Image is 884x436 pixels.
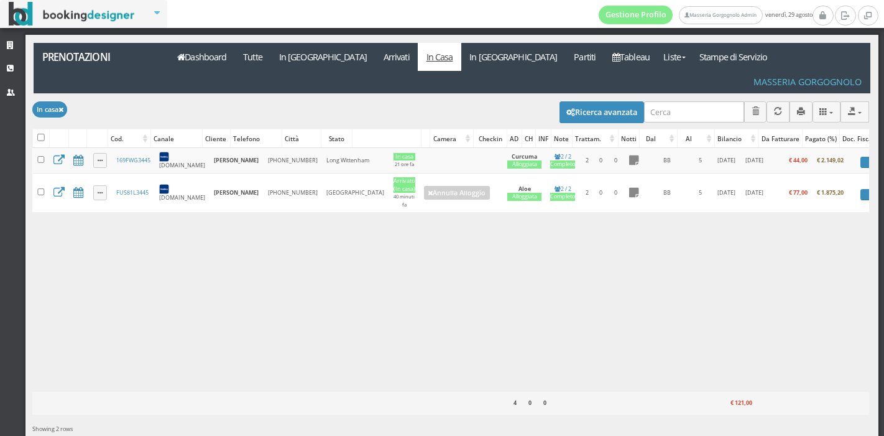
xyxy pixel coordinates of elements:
[461,43,566,71] a: In [GEOGRAPHIC_DATA]
[418,43,461,71] a: In Casa
[640,130,677,147] div: Dal
[32,425,73,433] span: Showing 2 rows
[430,130,472,147] div: Camera
[599,6,673,24] a: Gestione Profilo
[741,148,768,174] td: [DATE]
[551,130,571,147] div: Note
[678,130,714,147] div: Al
[322,148,389,174] td: Long Wittenham
[9,2,135,26] img: BookingDesigner.com
[711,174,741,213] td: [DATE]
[528,399,532,407] b: 0
[753,77,862,87] h4: Masseria Gorgognolo
[116,156,150,164] a: 169FWG3445
[817,156,844,164] b: € 2.149,02
[322,174,389,213] td: [GEOGRAPHIC_DATA]
[594,148,608,174] td: 0
[270,43,375,71] a: In [GEOGRAPHIC_DATA]
[594,174,608,213] td: 0
[566,43,604,71] a: Partiti
[512,152,537,160] b: Curcuma
[264,174,322,213] td: [PHONE_NUMBER]
[767,101,790,122] button: Aggiorna
[840,101,869,122] button: Export
[507,130,521,147] div: AD
[789,188,808,197] b: € 77,00
[235,43,271,71] a: Tutte
[580,148,594,174] td: 2
[580,174,594,213] td: 2
[644,148,690,174] td: BB
[711,148,741,174] td: [DATE]
[394,153,415,161] div: In casa
[518,185,531,193] b: Aloe
[644,101,744,122] input: Cerca
[690,174,711,213] td: 5
[522,130,536,147] div: CH
[214,156,259,164] b: [PERSON_NAME]
[155,148,209,174] td: [DOMAIN_NAME]
[759,130,802,147] div: Da Fatturare
[159,152,169,162] img: 7STAjs-WNfZHmYllyLag4gdhmHm8JrbmzVrznejwAeLEbpu0yDt-GlJaDipzXAZBN18=w300
[282,130,321,147] div: Città
[741,174,768,213] td: [DATE]
[513,399,517,407] b: 4
[231,130,281,147] div: Telefono
[559,101,644,123] button: Ricerca avanzata
[817,188,844,197] b: € 1.875,20
[214,188,259,197] b: [PERSON_NAME]
[151,130,202,147] div: Canale
[803,130,839,147] div: Pagato (%)
[550,185,575,202] a: 2 / 2Completo
[690,148,711,174] td: 5
[658,43,691,71] a: Liste
[550,160,575,169] div: Completo
[679,6,762,24] a: Masseria Gorgognolo Admin
[34,43,162,71] a: Prenotazioni
[550,193,575,201] div: Completo
[644,174,690,213] td: BB
[715,130,758,147] div: Bilancio
[619,130,639,147] div: Notti
[321,130,352,147] div: Stato
[608,174,624,213] td: 0
[32,101,67,117] button: In casa
[155,174,209,213] td: [DOMAIN_NAME]
[169,43,235,71] a: Dashboard
[711,396,755,412] div: € 121,00
[395,161,414,167] small: 21 ore fa
[550,152,575,169] a: 2 / 2Completo
[375,43,418,71] a: Arrivati
[599,6,813,24] span: venerdì, 29 agosto
[507,160,541,169] div: Alloggiata
[543,399,546,407] b: 0
[159,184,169,194] img: 7STAjs-WNfZHmYllyLag4gdhmHm8JrbmzVrznejwAeLEbpu0yDt-GlJaDipzXAZBN18=w300
[474,130,507,147] div: Checkin
[691,43,776,71] a: Stampe di Servizio
[573,130,618,147] div: Trattam.
[507,193,541,201] div: Alloggiata
[394,193,415,208] small: 40 minuti fa
[394,177,415,193] div: Arrivato (In casa)
[608,148,624,174] td: 0
[604,43,658,71] a: Tableau
[840,130,878,147] div: Doc. Fiscali
[789,156,808,164] b: € 44,00
[536,130,551,147] div: INF
[424,186,490,200] a: Annulla Alloggio
[108,130,150,147] div: Cod.
[116,188,149,197] a: FUS81L3445
[264,148,322,174] td: [PHONE_NUMBER]
[203,130,230,147] div: Cliente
